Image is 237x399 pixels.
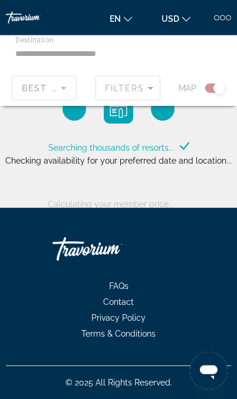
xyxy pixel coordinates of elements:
[162,14,179,24] span: USD
[91,313,146,322] span: Privacy Policy
[5,156,232,165] span: Checking availability for your preferred date and location...
[70,329,167,338] a: Terms & Conditions
[91,297,146,307] a: Contact
[65,378,172,387] span: © 2025 All Rights Reserved.
[156,10,196,27] button: Change currency
[190,352,228,390] iframe: Button to launch messaging window
[52,231,170,267] a: Go Home
[110,14,121,24] span: en
[80,313,157,322] a: Privacy Policy
[103,297,134,307] span: Contact
[48,199,174,209] span: Calculating your member price...
[81,329,156,338] span: Terms & Conditions
[109,281,129,291] span: FAQs
[97,281,140,291] a: FAQs
[48,143,174,152] span: Searching thousands of resorts...
[104,10,138,27] button: Change language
